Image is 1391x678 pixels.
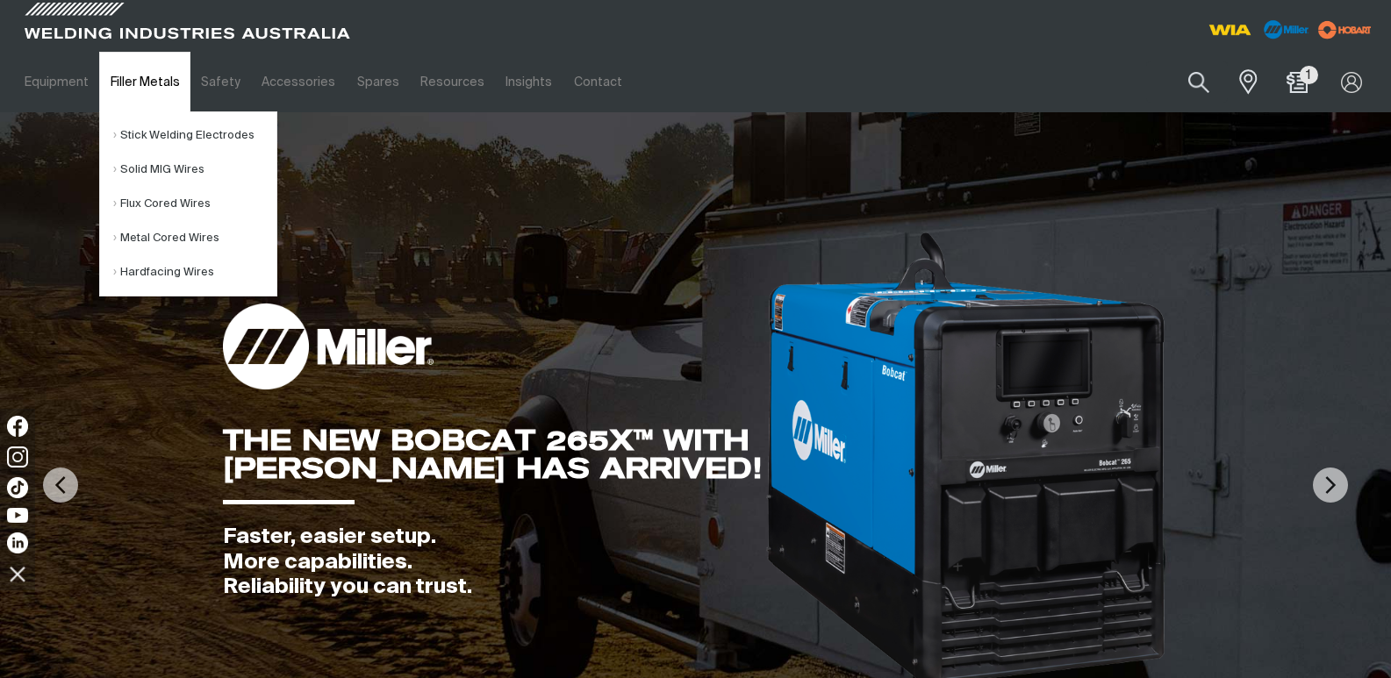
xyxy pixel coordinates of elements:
[7,416,28,437] img: Facebook
[1146,61,1228,103] input: Product name or item number...
[14,52,99,112] a: Equipment
[7,477,28,498] img: TikTok
[7,508,28,523] img: YouTube
[223,426,765,482] div: THE NEW BOBCAT 265X™ WITH [PERSON_NAME] HAS ARRIVED!
[347,52,410,112] a: Spares
[14,52,1036,112] nav: Main
[410,52,495,112] a: Resources
[7,532,28,553] img: LinkedIn
[3,559,32,589] img: hide socials
[190,52,251,112] a: Safety
[7,446,28,467] img: Instagram
[223,525,765,600] div: Faster, easier setup. More capabilities. Reliability you can trust.
[99,111,277,296] ul: Filler Metals Submenu
[113,255,276,289] a: Hardfacing Wires
[99,52,190,112] a: Filler Metals
[1169,61,1229,103] button: Search products
[1313,467,1348,503] img: NextArrow
[113,221,276,255] a: Metal Cored Wires
[43,467,78,503] img: PrevArrow
[113,153,276,187] a: Solid MIG Wires
[495,52,563,112] a: Insights
[563,52,633,112] a: Contact
[113,187,276,221] a: Flux Cored Wires
[1313,17,1377,43] img: miller
[251,52,346,112] a: Accessories
[113,118,276,153] a: Stick Welding Electrodes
